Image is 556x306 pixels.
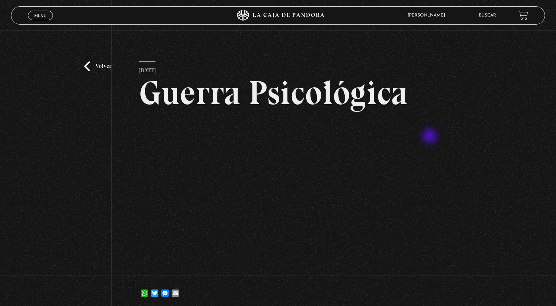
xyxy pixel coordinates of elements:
[84,61,111,71] a: Volver
[160,282,170,297] a: Messenger
[139,61,155,76] p: [DATE]
[404,13,452,18] span: [PERSON_NAME]
[139,282,150,297] a: WhatsApp
[170,282,180,297] a: Email
[139,76,417,110] h2: Guerra Psicológica
[32,19,49,24] span: Cerrar
[479,13,496,18] a: Buscar
[518,10,528,20] a: View your shopping cart
[150,282,160,297] a: Twitter
[34,13,46,18] span: Menu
